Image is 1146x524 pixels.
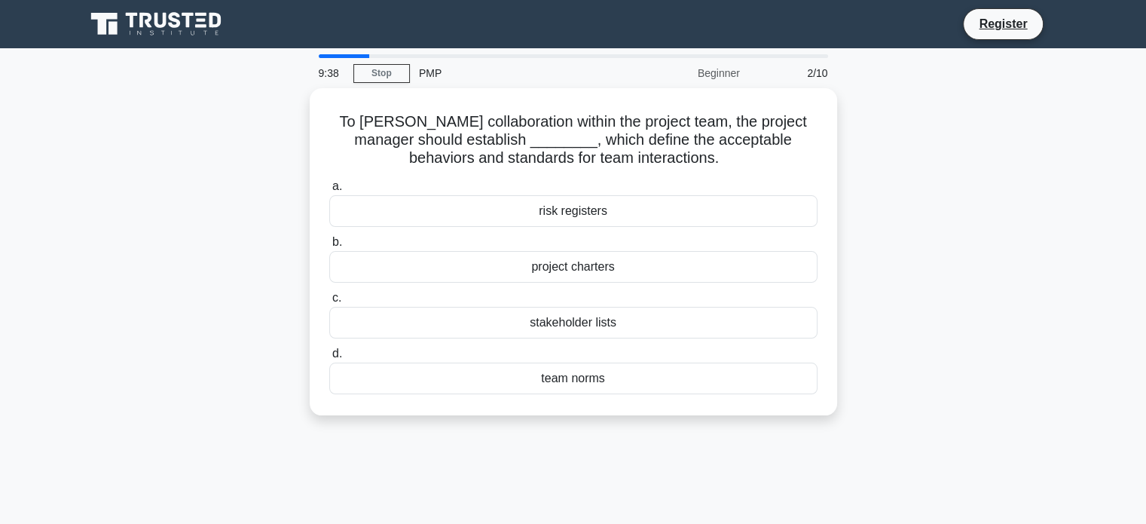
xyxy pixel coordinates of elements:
div: risk registers [329,195,817,227]
div: PMP [410,58,617,88]
span: b. [332,235,342,248]
div: stakeholder lists [329,307,817,339]
span: c. [332,291,341,304]
div: team norms [329,363,817,394]
div: project charters [329,251,817,283]
a: Stop [353,64,410,83]
div: Beginner [617,58,749,88]
span: d. [332,347,342,360]
span: a. [332,179,342,192]
h5: To [PERSON_NAME] collaboration within the project team, the project manager should establish ____... [328,112,819,168]
div: 2/10 [749,58,837,88]
div: 9:38 [310,58,353,88]
a: Register [970,14,1036,33]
